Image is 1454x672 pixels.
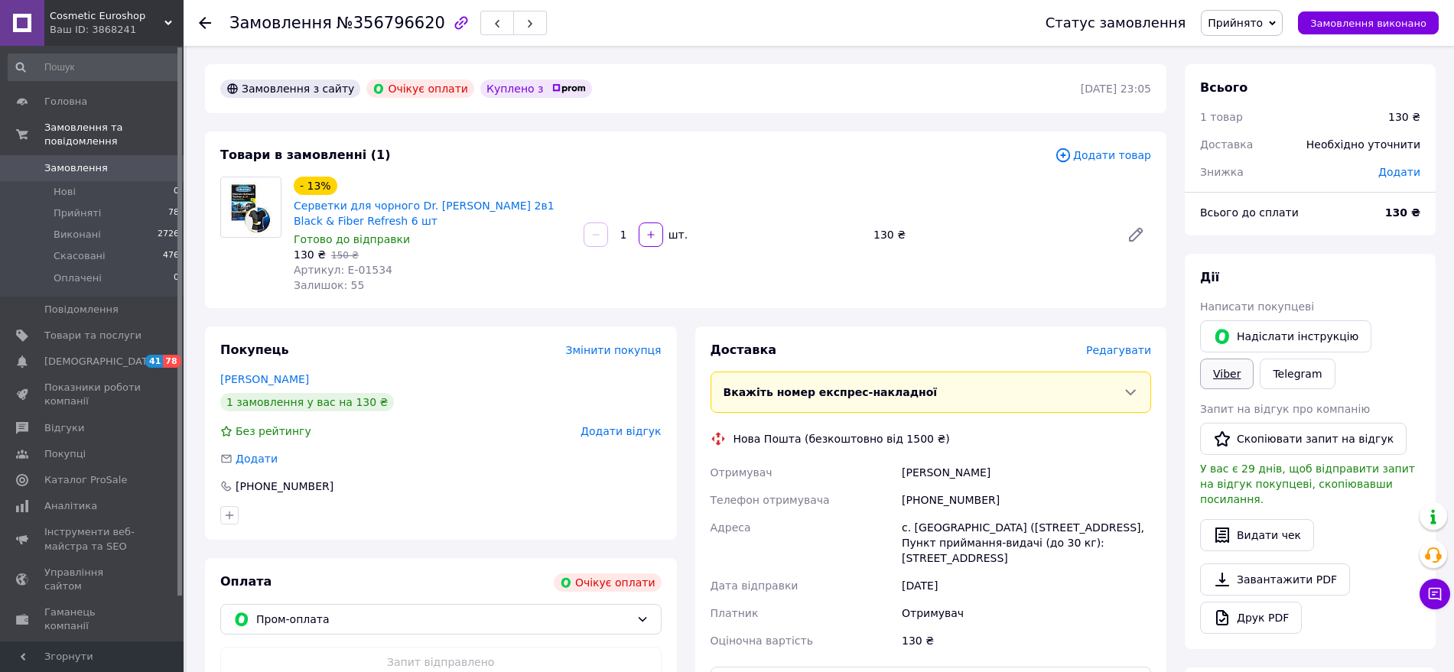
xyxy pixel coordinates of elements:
div: Нова Пошта (безкоштовно від 1500 ₴) [730,431,954,446]
a: Друк PDF [1200,602,1302,634]
span: Доставка [1200,138,1253,151]
span: Оціночна вартість [711,635,813,647]
div: [DATE] [899,572,1154,599]
b: 130 ₴ [1385,206,1420,219]
span: Всього до сплати [1200,206,1299,219]
span: 41 [145,355,163,368]
span: Пром-оплата [256,611,630,628]
div: 130 ₴ [867,224,1114,245]
span: Телефон отримувача [711,494,830,506]
span: 130 ₴ [294,248,326,261]
span: Додати [1378,166,1420,178]
span: Замовлення та повідомлення [44,121,184,148]
span: 476 [163,249,179,263]
span: Редагувати [1086,344,1151,356]
span: Дії [1200,270,1219,284]
span: Cosmetic Euroshop [50,9,164,23]
span: Додати [236,453,278,465]
span: Готово до відправки [294,233,410,245]
span: Товари та послуги [44,329,141,342]
a: Завантажити PDF [1200,563,1350,596]
span: Замовлення [229,14,332,32]
span: Отримувач [711,466,773,479]
span: У вас є 29 днів, щоб відправити запит на відгук покупцеві, скопіювавши посилання. [1200,463,1415,505]
span: Скасовані [54,249,106,263]
button: Видати чек [1200,519,1314,551]
button: Чат з покупцем [1420,579,1450,609]
span: Доставка [711,342,777,357]
a: Серветки для чорного Dr. [PERSON_NAME] 2в1 Black & Fiber Refresh 6 шт [294,200,555,227]
span: Головна [44,95,87,109]
span: 0 [174,271,179,285]
div: 130 ₴ [899,627,1154,654]
span: Артикул: Е-01534 [294,264,392,276]
div: Необхідно уточнити [1297,128,1430,161]
span: Показники роботи компанії [44,381,141,408]
span: Вкажіть номер експрес-накладної [724,386,938,398]
div: [PHONE_NUMBER] [899,486,1154,514]
div: - 13% [294,177,337,195]
span: Відгуки [44,421,84,435]
span: Повідомлення [44,303,119,317]
span: Оплата [220,574,272,589]
a: Viber [1200,359,1254,389]
button: Скопіювати запит на відгук [1200,423,1407,455]
span: Платник [711,607,759,619]
span: Дата відправки [711,579,799,592]
span: 78 [163,355,181,368]
span: Змінити покупця [566,344,662,356]
div: [PHONE_NUMBER] [234,479,335,494]
span: Адреса [711,521,751,534]
span: Запит на відгук про компанію [1200,403,1370,415]
div: 130 ₴ [1388,109,1420,125]
span: Нові [54,185,76,199]
div: Ваш ID: 3868241 [50,23,184,37]
div: Отримувач [899,599,1154,627]
span: №356796620 [337,14,445,32]
span: Аналітика [44,499,97,513]
span: Прийнято [1208,17,1263,29]
img: prom [552,84,586,93]
img: Серветки для чорного Dr. Beckmann 2в1 Black & Fiber Refresh 6 шт [229,177,273,237]
div: Замовлення з сайту [220,80,360,98]
span: [DEMOGRAPHIC_DATA] [44,355,158,368]
div: Очікує оплати [554,573,662,592]
div: 1 замовлення у вас на 130 ₴ [220,393,394,411]
div: Статус замовлення [1046,15,1186,31]
button: Надіслати інструкцію [1200,320,1371,352]
span: Каталог ProSale [44,473,127,487]
div: шт. [665,227,689,242]
div: Повернутися назад [199,15,211,31]
time: [DATE] 23:05 [1081,83,1151,95]
a: Редагувати [1121,219,1151,250]
span: Управління сайтом [44,566,141,593]
span: Виконані [54,228,101,242]
span: 0 [174,185,179,199]
div: Куплено з [480,80,592,98]
span: Замовлення [44,161,108,175]
span: 150 ₴ [331,250,359,261]
div: с. [GEOGRAPHIC_DATA] ([STREET_ADDRESS], Пункт приймання-видачі (до 30 кг): [STREET_ADDRESS] [899,514,1154,572]
span: Покупці [44,447,86,461]
span: Інструменти веб-майстра та SEO [44,525,141,553]
span: 1 товар [1200,111,1243,123]
input: Пошук [8,54,181,81]
span: Без рейтингу [236,425,311,437]
span: Всього [1200,80,1247,95]
span: Товари в замовленні (1) [220,148,391,162]
div: [PERSON_NAME] [899,459,1154,486]
a: [PERSON_NAME] [220,373,309,385]
div: Очікує оплати [366,80,474,98]
span: Знижка [1200,166,1244,178]
span: Додати товар [1055,147,1151,164]
button: Замовлення виконано [1298,11,1439,34]
span: Покупець [220,342,289,357]
span: Замовлення виконано [1310,18,1426,29]
span: Гаманець компанії [44,605,141,633]
span: Додати відгук [581,425,661,437]
a: Telegram [1260,359,1335,389]
span: Прийняті [54,206,101,220]
span: 2726 [158,228,179,242]
span: Написати покупцеві [1200,300,1314,313]
span: Залишок: 55 [294,279,364,291]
